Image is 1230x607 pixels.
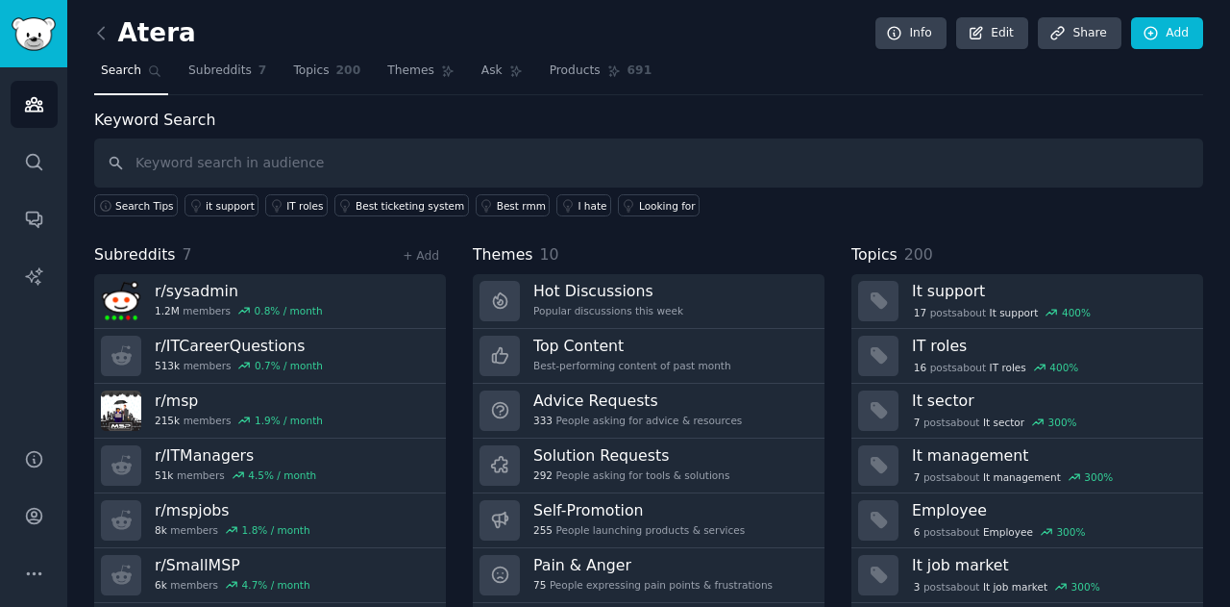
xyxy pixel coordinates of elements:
[912,414,1078,431] div: post s about
[206,199,255,213] div: it support
[248,468,316,482] div: 4.5 % / month
[851,384,1203,439] a: It sector7postsaboutIt sector300%
[242,578,310,592] div: 4.7 % / month
[381,56,461,95] a: Themes
[94,243,176,267] span: Subreddits
[912,468,1115,486] div: post s about
[255,359,323,372] div: 0.7 % / month
[473,493,824,548] a: Self-Promotion255People launching products & services
[265,194,328,216] a: IT roles
[533,445,729,466] h3: Solution Requests
[914,470,921,484] span: 7
[956,17,1028,50] a: Edit
[94,56,168,95] a: Search
[912,391,1190,411] h3: It sector
[912,359,1080,376] div: post s about
[94,329,446,384] a: r/ITCareerQuestions513kmembers0.7% / month
[183,245,192,264] span: 7
[155,578,310,592] div: members
[914,361,926,374] span: 16
[387,63,434,80] span: Themes
[473,329,824,384] a: Top ContentBest-performing content of past month
[94,274,446,329] a: r/sysadmin1.2Mmembers0.8% / month
[155,468,316,482] div: members
[851,243,898,267] span: Topics
[875,17,947,50] a: Info
[115,199,174,213] span: Search Tips
[851,439,1203,493] a: It management7postsaboutIt management300%
[497,199,546,213] div: Best rmm
[334,194,469,216] a: Best ticketing system
[101,281,141,321] img: sysadmin
[533,468,729,482] div: People asking for tools & solutions
[94,493,446,548] a: r/mspjobs8kmembers1.8% / month
[155,336,323,356] h3: r/ ITCareerQuestions
[627,63,652,80] span: 691
[94,194,178,216] button: Search Tips
[242,523,310,537] div: 1.8 % / month
[155,414,180,427] span: 215k
[1131,17,1203,50] a: Add
[533,555,773,575] h3: Pain & Anger
[155,304,323,317] div: members
[155,578,167,592] span: 6k
[155,523,167,537] span: 8k
[286,56,367,95] a: Topics200
[155,391,323,411] h3: r/ msp
[983,580,1047,594] span: It job market
[94,548,446,603] a: r/SmallMSP6kmembers4.7% / month
[851,274,1203,329] a: It support17postsaboutIt support400%
[403,249,439,263] a: + Add
[1038,17,1120,50] a: Share
[94,139,1203,188] input: Keyword search in audience
[1056,525,1085,539] div: 300 %
[912,445,1190,466] h3: It management
[914,306,926,319] span: 17
[155,468,173,482] span: 51k
[258,63,267,80] span: 7
[990,306,1039,319] span: It support
[983,416,1024,429] span: It sector
[618,194,700,216] a: Looking for
[533,523,745,537] div: People launching products & services
[1048,416,1077,429] div: 300 %
[533,578,546,592] span: 75
[912,555,1190,575] h3: It job market
[914,525,921,539] span: 6
[473,384,824,439] a: Advice Requests333People asking for advice & resources
[914,416,921,429] span: 7
[473,548,824,603] a: Pain & Anger75People expressing pain points & frustrations
[533,391,742,411] h3: Advice Requests
[912,304,1093,321] div: post s about
[851,329,1203,384] a: IT roles16postsaboutIT roles400%
[94,439,446,493] a: r/ITManagers51kmembers4.5% / month
[155,359,180,372] span: 513k
[255,414,323,427] div: 1.9 % / month
[155,414,323,427] div: members
[293,63,329,80] span: Topics
[1049,361,1078,374] div: 400 %
[540,245,559,264] span: 10
[533,304,683,317] div: Popular discussions this week
[155,500,310,520] h3: r/ mspjobs
[912,336,1190,356] h3: IT roles
[94,384,446,439] a: r/msp215kmembers1.9% / month
[578,199,606,213] div: I hate
[533,336,731,356] h3: Top Content
[533,578,773,592] div: People expressing pain points & frustrations
[912,523,1087,541] div: post s about
[533,414,553,427] span: 333
[914,580,921,594] span: 3
[255,304,323,317] div: 0.8 % / month
[155,304,180,317] span: 1.2M
[533,281,683,301] h3: Hot Discussions
[533,359,731,372] div: Best-performing content of past month
[983,470,1061,484] span: It management
[851,548,1203,603] a: It job market3postsaboutIt job market300%
[12,17,56,51] img: GummySearch logo
[912,578,1101,595] div: post s about
[904,245,933,264] span: 200
[473,243,533,267] span: Themes
[155,445,316,466] h3: r/ ITManagers
[336,63,361,80] span: 200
